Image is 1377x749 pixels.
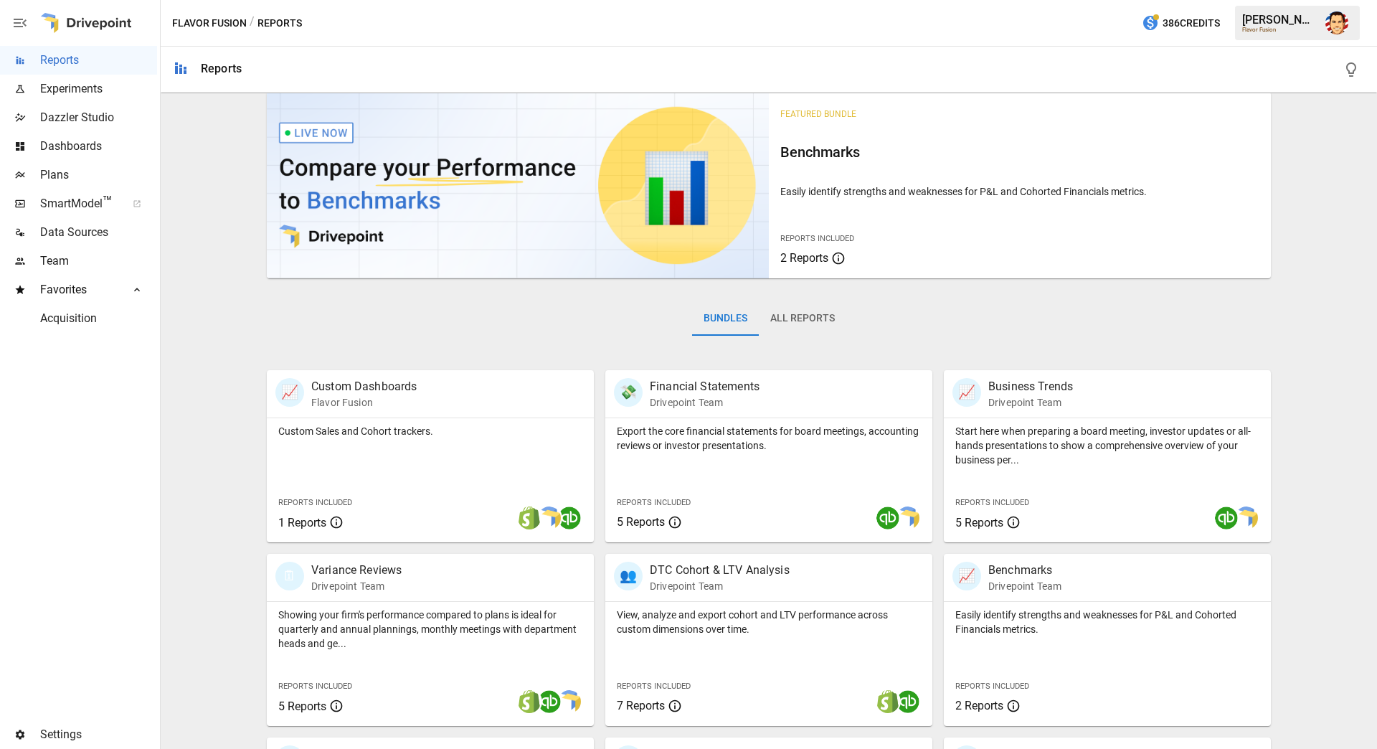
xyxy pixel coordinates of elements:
[278,699,326,713] span: 5 Reports
[955,498,1029,507] span: Reports Included
[278,424,582,438] p: Custom Sales and Cohort trackers.
[955,682,1029,691] span: Reports Included
[614,562,643,590] div: 👥
[1215,507,1238,529] img: quickbooks
[617,699,665,712] span: 7 Reports
[1242,13,1317,27] div: [PERSON_NAME]
[617,608,921,636] p: View, analyze and export cohort and LTV performance across custom dimensions over time.
[955,699,1003,712] span: 2 Reports
[617,424,921,453] p: Export the core financial statements for board meetings, accounting reviews or investor presentat...
[780,251,828,265] span: 2 Reports
[780,184,1259,199] p: Easily identify strengths and weaknesses for P&L and Cohorted Financials metrics.
[311,395,417,410] p: Flavor Fusion
[876,690,899,713] img: shopify
[278,608,582,651] p: Showing your firm's performance compared to plans is ideal for quarterly and annual plannings, mo...
[518,690,541,713] img: shopify
[780,141,1259,164] h6: Benchmarks
[988,562,1061,579] p: Benchmarks
[988,579,1061,593] p: Drivepoint Team
[759,301,846,336] button: All Reports
[311,378,417,395] p: Custom Dashboards
[955,516,1003,529] span: 5 Reports
[40,281,117,298] span: Favorites
[558,690,581,713] img: smart model
[278,682,352,691] span: Reports Included
[558,507,581,529] img: quickbooks
[267,92,769,278] img: video thumbnail
[988,395,1073,410] p: Drivepoint Team
[538,690,561,713] img: quickbooks
[40,195,117,212] span: SmartModel
[311,562,402,579] p: Variance Reviews
[40,52,157,69] span: Reports
[40,253,157,270] span: Team
[250,14,255,32] div: /
[201,62,242,75] div: Reports
[896,507,919,529] img: smart model
[692,301,759,336] button: Bundles
[952,378,981,407] div: 📈
[1317,3,1357,43] button: Austin Gardner-Smith
[40,109,157,126] span: Dazzler Studio
[650,395,760,410] p: Drivepoint Team
[311,579,402,593] p: Drivepoint Team
[780,234,854,243] span: Reports Included
[518,507,541,529] img: shopify
[617,682,691,691] span: Reports Included
[40,166,157,184] span: Plans
[275,378,304,407] div: 📈
[780,109,856,119] span: Featured Bundle
[617,515,665,529] span: 5 Reports
[278,516,326,529] span: 1 Reports
[40,726,157,743] span: Settings
[1163,14,1220,32] span: 386 Credits
[40,310,157,327] span: Acquisition
[952,562,981,590] div: 📈
[988,378,1073,395] p: Business Trends
[1242,27,1317,33] div: Flavor Fusion
[40,80,157,98] span: Experiments
[278,498,352,507] span: Reports Included
[617,498,691,507] span: Reports Included
[538,507,561,529] img: smart model
[103,193,113,211] span: ™
[614,378,643,407] div: 💸
[1325,11,1348,34] img: Austin Gardner-Smith
[650,378,760,395] p: Financial Statements
[1136,10,1226,37] button: 386Credits
[650,562,790,579] p: DTC Cohort & LTV Analysis
[172,14,247,32] button: Flavor Fusion
[275,562,304,590] div: 🗓
[955,608,1259,636] p: Easily identify strengths and weaknesses for P&L and Cohorted Financials metrics.
[40,224,157,241] span: Data Sources
[896,690,919,713] img: quickbooks
[1235,507,1258,529] img: smart model
[876,507,899,529] img: quickbooks
[650,579,790,593] p: Drivepoint Team
[955,424,1259,467] p: Start here when preparing a board meeting, investor updates or all-hands presentations to show a ...
[40,138,157,155] span: Dashboards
